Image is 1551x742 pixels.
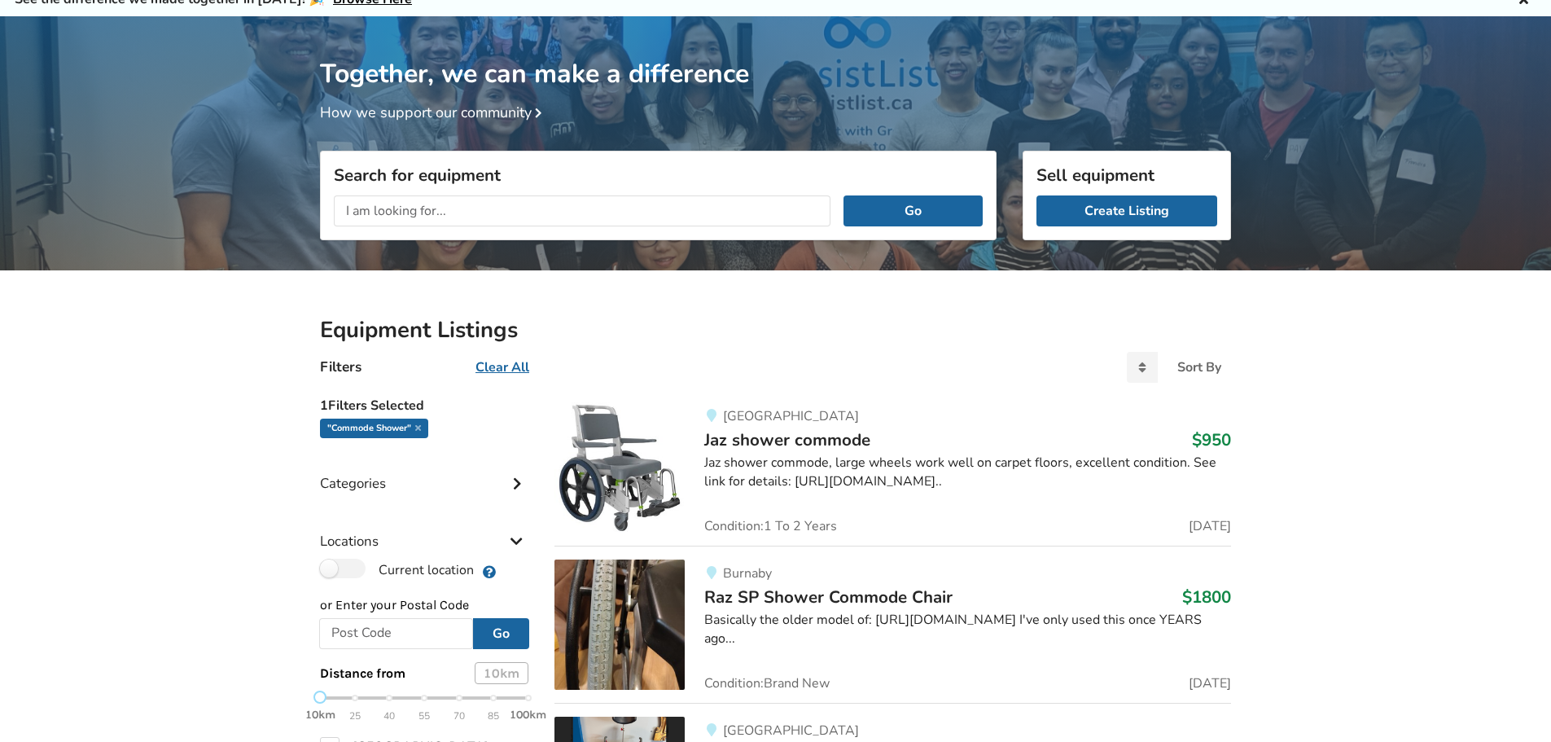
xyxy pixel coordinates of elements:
[320,358,361,376] h4: Filters
[383,707,395,726] span: 40
[475,662,528,684] div: 10 km
[554,402,685,533] img: bathroom safety-jaz shower commode
[320,596,528,615] p: or Enter your Postal Code
[723,722,859,740] span: [GEOGRAPHIC_DATA]
[418,707,430,726] span: 55
[723,407,859,425] span: [GEOGRAPHIC_DATA]
[723,564,772,582] span: Burnaby
[843,195,983,226] button: Go
[1177,361,1221,374] div: Sort By
[554,546,1231,703] a: bathroom safety-raz sp shower commode chairBurnabyRaz SP Shower Commode Chair$1800Basically the o...
[320,103,548,122] a: How we support our community
[1192,429,1231,450] h3: $950
[704,454,1231,491] div: Jaz shower commode, large wheels work well on carpet floors, excellent condition. See link for de...
[305,708,335,722] strong: 10km
[1036,195,1217,226] a: Create Listing
[320,559,474,580] label: Current location
[510,708,546,722] strong: 100km
[475,358,529,376] u: Clear All
[334,195,830,226] input: I am looking for...
[488,707,499,726] span: 85
[704,428,870,451] span: Jaz shower commode
[334,165,983,186] h3: Search for equipment
[320,389,528,419] h5: 1 Filters Selected
[320,665,405,681] span: Distance from
[1189,520,1231,533] span: [DATE]
[704,611,1231,648] div: Basically the older model of: [URL][DOMAIN_NAME] I've only used this once YEARS ago...
[320,419,428,438] div: "commode shower"
[554,402,1231,546] a: bathroom safety-jaz shower commode[GEOGRAPHIC_DATA]Jaz shower commode$950Jaz shower commode, larg...
[319,618,473,649] input: Post Code
[320,442,528,500] div: Categories
[1189,677,1231,690] span: [DATE]
[704,520,837,533] span: Condition: 1 To 2 Years
[320,316,1231,345] h2: Equipment Listings
[554,560,685,690] img: bathroom safety-raz sp shower commode chair
[349,707,361,726] span: 25
[320,500,528,558] div: Locations
[320,16,1231,90] h1: Together, we can make a difference
[1182,586,1231,608] h3: $1800
[704,677,830,690] span: Condition: Brand New
[453,707,465,726] span: 70
[1036,165,1217,186] h3: Sell equipment
[473,618,529,649] button: Go
[704,586,953,608] span: Raz SP Shower Commode Chair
